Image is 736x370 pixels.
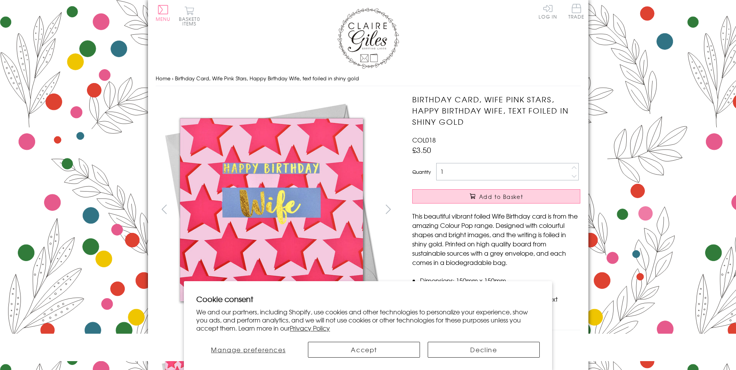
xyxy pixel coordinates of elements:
label: Quantity [412,168,431,175]
nav: breadcrumbs [156,71,581,87]
a: Trade [568,4,585,20]
button: Decline [428,342,540,358]
button: Manage preferences [196,342,300,358]
button: Accept [308,342,420,358]
li: Dimensions: 150mm x 150mm [420,276,580,285]
span: Manage preferences [211,345,286,354]
span: Add to Basket [479,193,523,200]
span: 0 items [182,15,200,27]
button: Add to Basket [412,189,580,204]
span: £3.50 [412,144,431,155]
button: Basket0 items [179,6,200,26]
span: › [172,75,173,82]
img: Birthday Card, Wife Pink Stars, Happy Birthday Wife, text foiled in shiny gold [397,94,629,326]
span: Menu [156,15,171,22]
a: Home [156,75,170,82]
h1: Birthday Card, Wife Pink Stars, Happy Birthday Wife, text foiled in shiny gold [412,94,580,127]
span: Birthday Card, Wife Pink Stars, Happy Birthday Wife, text foiled in shiny gold [175,75,359,82]
span: COL018 [412,135,436,144]
p: This beautiful vibrant foiled Wife Birthday card is from the amazing Colour Pop range. Designed w... [412,211,580,267]
img: Birthday Card, Wife Pink Stars, Happy Birthday Wife, text foiled in shiny gold [155,94,387,326]
button: Menu [156,5,171,21]
h2: Cookie consent [196,294,540,304]
p: We and our partners, including Shopify, use cookies and other technologies to personalize your ex... [196,308,540,332]
button: prev [156,200,173,218]
button: next [379,200,397,218]
a: Privacy Policy [290,323,330,333]
span: Trade [568,4,585,19]
img: Claire Giles Greetings Cards [337,8,399,69]
a: Log In [539,4,557,19]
